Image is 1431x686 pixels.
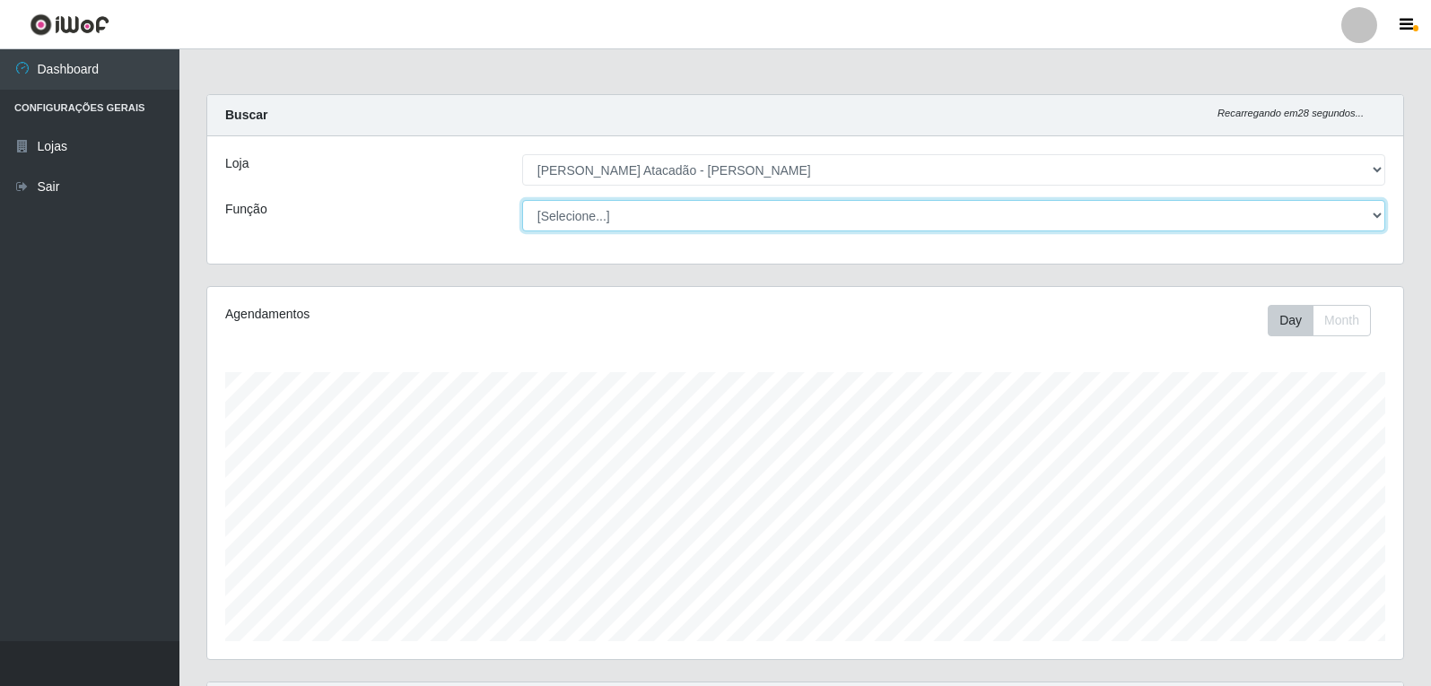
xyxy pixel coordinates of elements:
[1268,305,1371,336] div: First group
[1313,305,1371,336] button: Month
[30,13,109,36] img: CoreUI Logo
[1268,305,1313,336] button: Day
[225,154,249,173] label: Loja
[225,200,267,219] label: Função
[1217,108,1364,118] i: Recarregando em 28 segundos...
[1268,305,1385,336] div: Toolbar with button groups
[225,108,267,122] strong: Buscar
[225,305,693,324] div: Agendamentos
